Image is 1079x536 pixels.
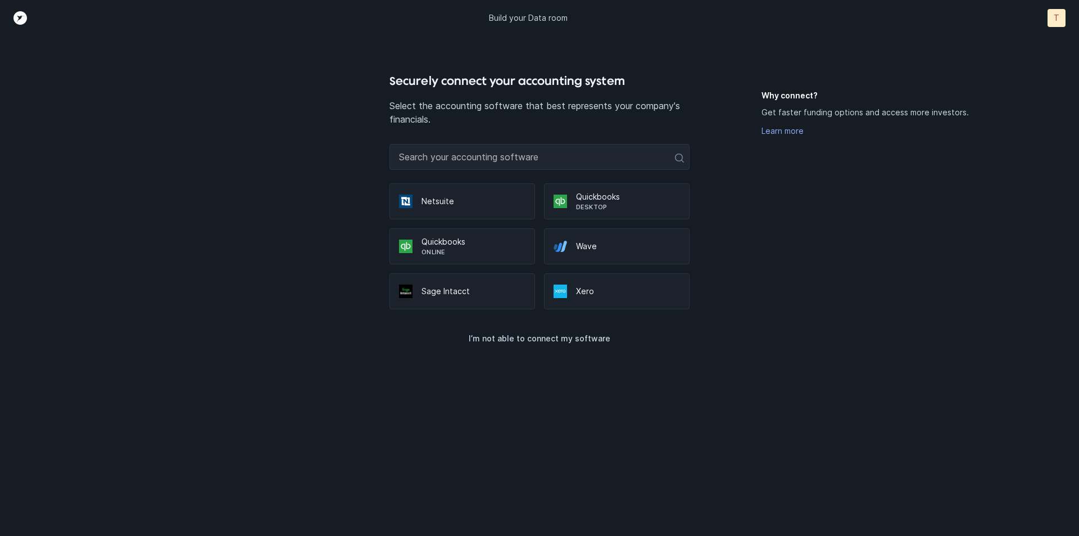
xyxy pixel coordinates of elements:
[544,183,690,219] div: QuickbooksDesktop
[389,273,535,309] div: Sage Intacct
[761,106,969,119] p: Get faster funding options and access more investors.
[421,236,525,247] p: Quickbooks
[761,90,989,101] h5: Why connect?
[421,196,525,207] p: Netsuite
[576,241,680,252] p: Wave
[544,228,690,264] div: Wave
[389,228,535,264] div: QuickbooksOnline
[1054,12,1059,24] p: T
[421,247,525,256] p: Online
[576,191,680,202] p: Quickbooks
[389,99,689,126] p: Select the accounting software that best represents your company's financials.
[469,332,610,345] p: I’m not able to connect my software
[389,183,535,219] div: Netsuite
[389,327,689,350] button: I’m not able to connect my software
[544,273,690,309] div: Xero
[576,202,680,211] p: Desktop
[389,144,689,170] input: Search your accounting software
[421,286,525,297] p: Sage Intacct
[1048,9,1066,27] button: T
[576,286,680,297] p: Xero
[489,12,568,24] p: Build your Data room
[389,72,689,90] h4: Securely connect your accounting system
[761,126,804,136] a: Learn more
